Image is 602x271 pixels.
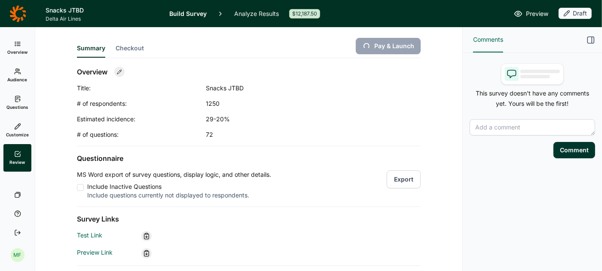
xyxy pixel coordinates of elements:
a: Preview Link [77,249,113,256]
button: Comment [553,142,595,158]
button: Pay & Launch [356,38,421,54]
h2: Survey Links [77,214,421,224]
div: $12,187.50 [289,9,320,18]
div: Title: [77,84,206,92]
div: # of respondents: [77,99,206,108]
div: 72 [206,130,378,139]
button: Summary [77,44,105,58]
button: Export [387,170,421,188]
span: Preview [526,9,548,19]
span: Comments [473,34,503,45]
span: Review [10,159,25,165]
span: Questions [6,104,28,110]
div: Draft [559,8,592,19]
div: Include questions currently not displayed to respondents. [87,191,271,200]
p: MS Word export of survey questions, display logic, and other details. [77,170,271,179]
a: Questions [3,89,31,117]
span: Customize [6,132,29,138]
div: Estimated incidence: [77,115,206,123]
a: Review [3,144,31,172]
p: This survey doesn't have any comments yet. Yours will be the first! [470,88,595,109]
div: Snacks JTBD [206,84,378,92]
div: # of questions: [77,130,206,139]
a: Test Link [77,231,102,239]
a: Audience [3,62,31,89]
div: 29-20% [206,115,378,123]
h2: Questionnaire [77,153,421,163]
span: Delta Air Lines [46,15,159,22]
a: Preview [514,9,548,19]
div: 1250 [206,99,378,108]
div: Copy link [141,248,152,259]
div: Include Inactive Questions [87,182,271,191]
h1: Snacks JTBD [46,5,159,15]
h2: Overview [77,67,107,77]
button: Draft [559,8,592,20]
a: Customize [3,117,31,144]
div: MF [11,248,24,262]
span: Overview [7,49,28,55]
a: Overview [3,34,31,62]
span: Checkout [116,44,144,52]
button: Comments [473,28,503,52]
span: Audience [8,77,28,83]
div: Copy link [141,231,152,241]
